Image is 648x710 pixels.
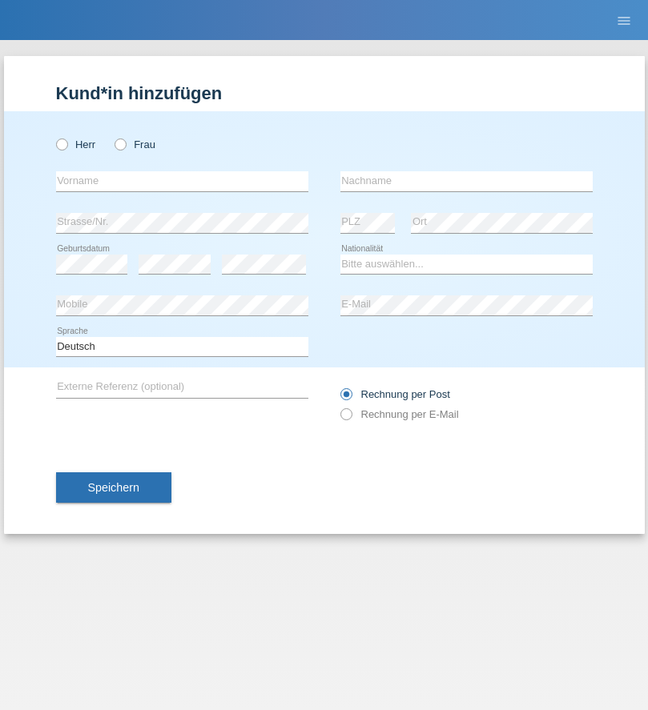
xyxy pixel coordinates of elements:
[115,138,155,150] label: Frau
[56,472,171,503] button: Speichern
[115,138,125,149] input: Frau
[616,13,632,29] i: menu
[56,83,593,103] h1: Kund*in hinzufügen
[340,408,351,428] input: Rechnung per E-Mail
[340,388,450,400] label: Rechnung per Post
[56,138,96,150] label: Herr
[608,15,640,25] a: menu
[340,408,459,420] label: Rechnung per E-Mail
[340,388,351,408] input: Rechnung per Post
[88,481,139,494] span: Speichern
[56,138,66,149] input: Herr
